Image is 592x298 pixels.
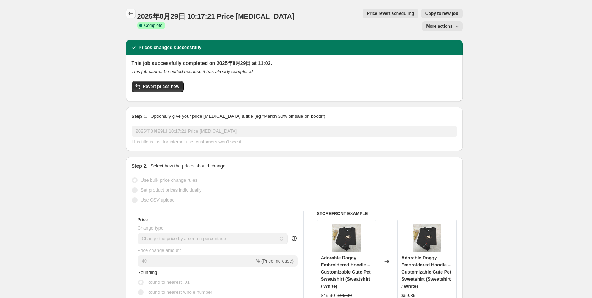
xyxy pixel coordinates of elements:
button: Price revert scheduling [363,9,418,18]
button: More actions [422,21,462,31]
span: Use CSV upload [141,197,175,203]
span: Use bulk price change rules [141,177,197,183]
span: Adorable Doggy Embroidered Hoodie – Customizable Cute Pet Sweatshirt (Sweatshirt / White) [321,255,371,289]
div: help [291,235,298,242]
span: This title is just for internal use, customers won't see it [132,139,241,144]
h3: Price [138,217,148,222]
span: 2025年8月29日 10:17:21 Price [MEDICAL_DATA] [137,12,295,20]
p: Select how the prices should change [150,162,225,170]
input: -15 [138,255,255,267]
span: $69.86 [401,293,415,298]
h6: STOREFRONT EXAMPLE [317,211,457,216]
span: Revert prices now [143,84,179,89]
span: $99.00 [338,293,352,298]
h2: Step 1. [132,113,148,120]
span: Copy to new job [425,11,458,16]
img: 1_1_320903e5-d7ed-4133-ad51-93ddafcd5edb_80x.jpg [413,224,441,252]
span: % (Price increase) [256,258,294,264]
img: 1_1_320903e5-d7ed-4133-ad51-93ddafcd5edb_80x.jpg [332,224,361,252]
p: Optionally give your price [MEDICAL_DATA] a title (eg "March 30% off sale on boots") [150,113,325,120]
span: $49.90 [321,293,335,298]
span: Complete [144,23,162,28]
span: Price revert scheduling [367,11,414,16]
span: Change type [138,225,164,231]
span: Adorable Doggy Embroidered Hoodie – Customizable Cute Pet Sweatshirt (Sweatshirt / White) [401,255,451,289]
h2: Prices changed successfully [139,44,202,51]
span: Price change amount [138,248,181,253]
button: Revert prices now [132,81,184,92]
h2: This job successfully completed on 2025年8月29日 at 11:02. [132,60,457,67]
button: Price change jobs [126,9,136,18]
span: Round to nearest .01 [147,280,190,285]
input: 30% off holiday sale [132,126,457,137]
span: Set product prices individually [141,187,202,193]
i: This job cannot be edited because it has already completed. [132,69,254,74]
button: Copy to new job [421,9,463,18]
span: More actions [426,23,452,29]
span: Rounding [138,270,157,275]
span: Round to nearest whole number [147,289,212,295]
h2: Step 2. [132,162,148,170]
